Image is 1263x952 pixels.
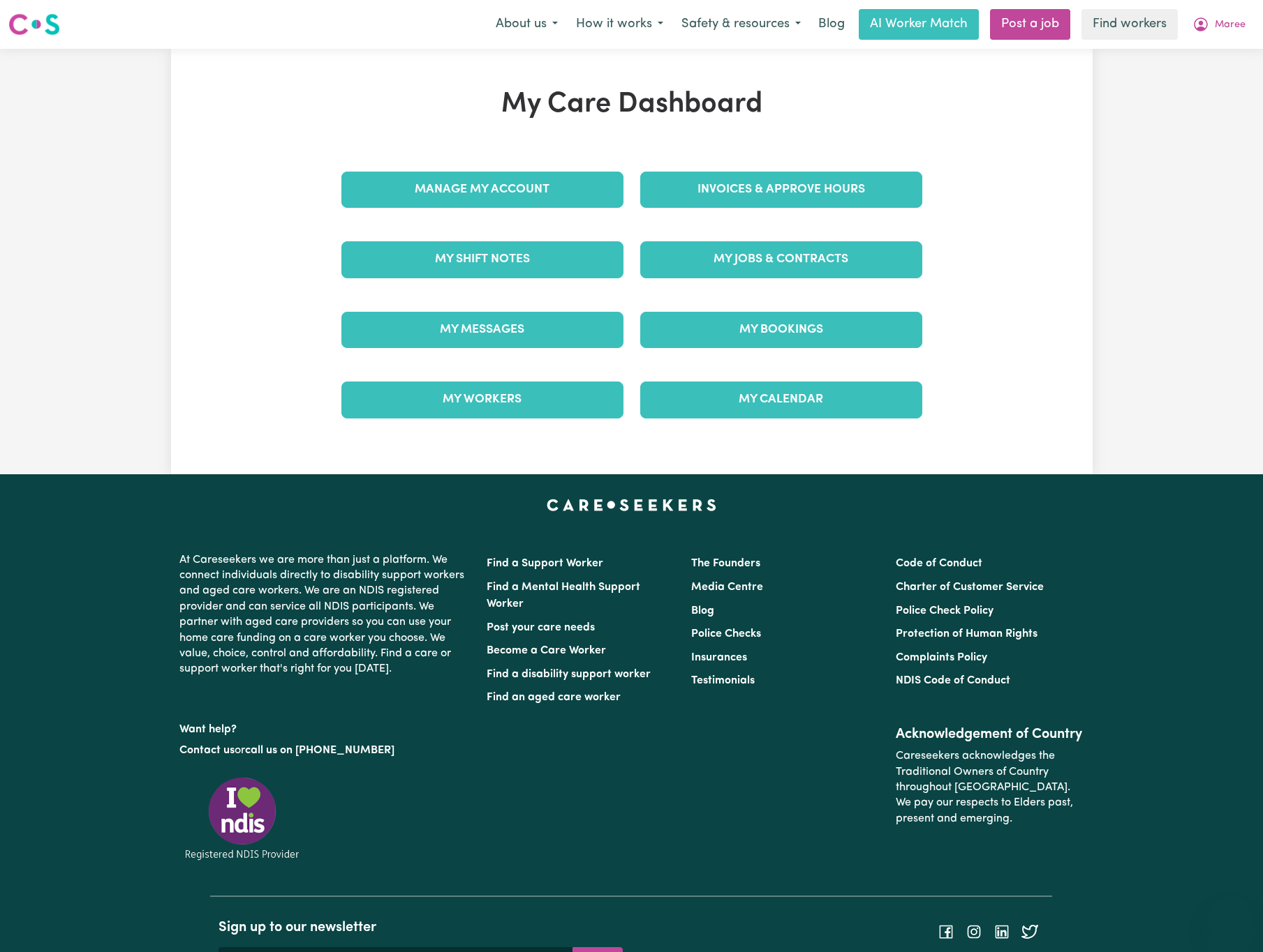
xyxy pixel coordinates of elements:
p: Want help? [179,716,470,737]
p: At Careseekers we are more than just a platform. We connect individuals directly to disability su... [179,547,470,683]
a: My Jobs & Contracts [640,241,922,278]
button: My Account [1183,10,1255,39]
a: Find workers [1081,9,1178,40]
a: Post a job [990,9,1070,40]
a: Complaints Policy [896,652,987,663]
a: Follow Careseekers on Facebook [938,925,954,937]
h2: Sign up to our newsletter [219,919,623,936]
a: Post your care needs [487,622,595,633]
a: Become a Care Worker [487,645,606,656]
a: Code of Conduct [896,558,982,569]
a: Find a Mental Health Support Worker [487,582,640,610]
a: Police Checks [691,628,761,640]
a: Protection of Human Rights [896,628,1037,640]
button: Safety & resources [672,10,810,39]
button: How it works [567,10,672,39]
img: Registered NDIS provider [179,775,305,862]
a: Blog [810,9,853,40]
a: Find an aged care worker [487,692,621,703]
img: Careseekers logo [8,12,60,37]
h1: My Care Dashboard [333,88,931,121]
a: Careseekers home page [547,499,716,511]
a: My Shift Notes [341,241,623,278]
button: About us [487,10,567,39]
a: The Founders [691,558,760,569]
a: Follow Careseekers on Instagram [966,925,982,937]
a: My Calendar [640,381,922,418]
a: Media Centre [691,582,763,593]
a: Contact us [179,745,235,756]
a: My Messages [341,312,623,348]
a: My Workers [341,381,623,418]
p: Careseekers acknowledges the Traditional Owners of Country throughout [GEOGRAPHIC_DATA]. We pay o... [896,743,1084,832]
iframe: Button to launch messaging window [1207,896,1252,941]
a: Find a disability support worker [487,669,651,680]
a: Invoices & Approve Hours [640,172,922,208]
a: Insurances [691,652,747,663]
p: or [179,737,470,764]
a: NDIS Code of Conduct [896,675,1010,686]
a: Follow Careseekers on LinkedIn [994,925,1010,937]
span: Maree [1215,17,1246,33]
h2: Acknowledgement of Country [896,726,1084,743]
a: AI Worker Match [859,9,979,40]
a: Blog [691,605,714,617]
a: Find a Support Worker [487,558,603,569]
a: My Bookings [640,312,922,348]
a: Follow Careseekers on Twitter [1021,925,1038,937]
a: call us on [PHONE_NUMBER] [245,745,394,756]
a: Charter of Customer Service [896,582,1044,593]
a: Manage My Account [341,172,623,208]
a: Police Check Policy [896,605,994,617]
a: Testimonials [691,675,755,686]
a: Careseekers logo [8,8,60,40]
